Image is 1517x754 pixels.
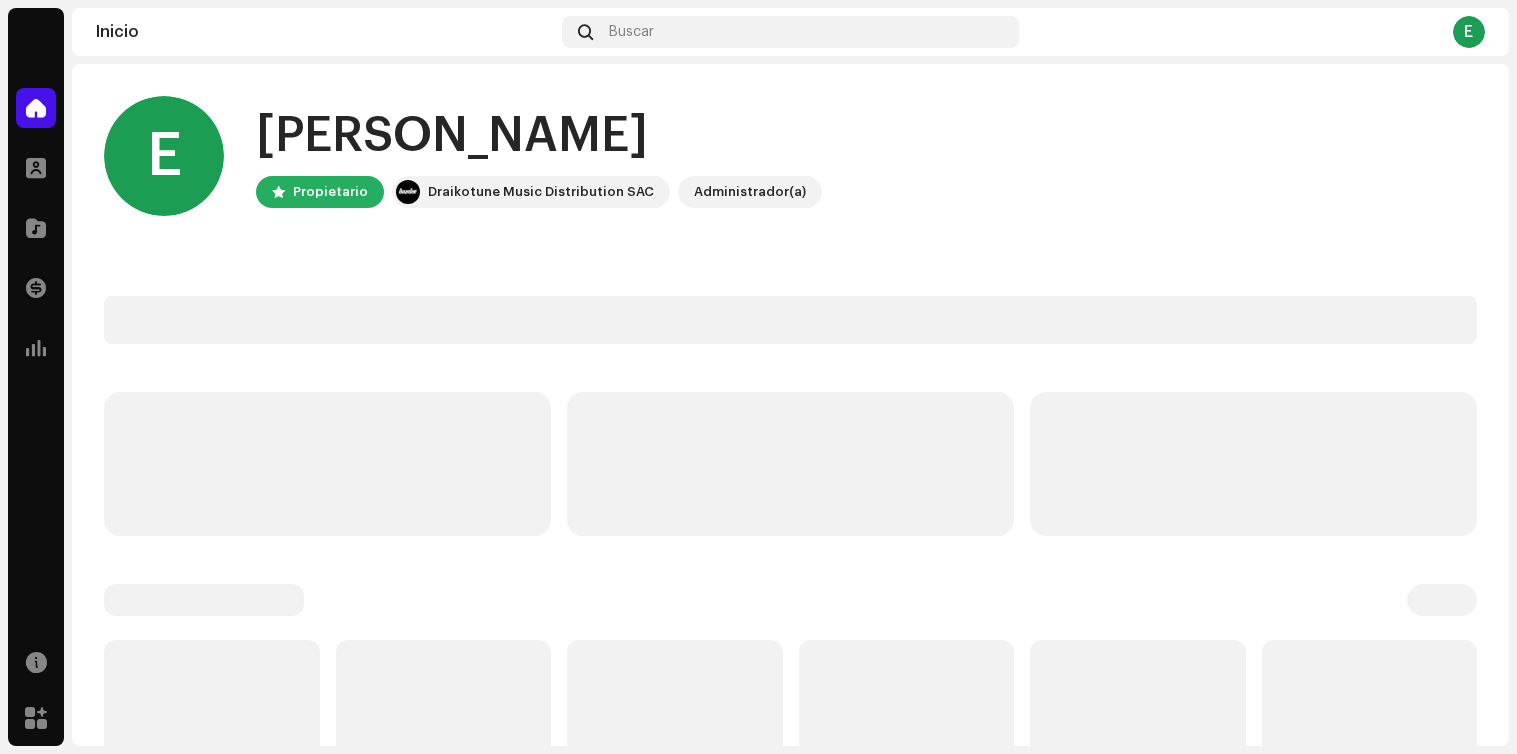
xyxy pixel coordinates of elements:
[293,180,368,204] div: Propietario
[1453,16,1485,48] div: E
[428,180,654,204] div: Draikotune Music Distribution SAC
[609,24,654,40] span: Buscar
[96,24,554,40] div: Inicio
[694,180,806,204] div: Administrador(a)
[396,180,420,204] img: 10370c6a-d0e2-4592-b8a2-38f444b0ca44
[104,96,224,216] div: E
[256,104,822,168] div: [PERSON_NAME]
